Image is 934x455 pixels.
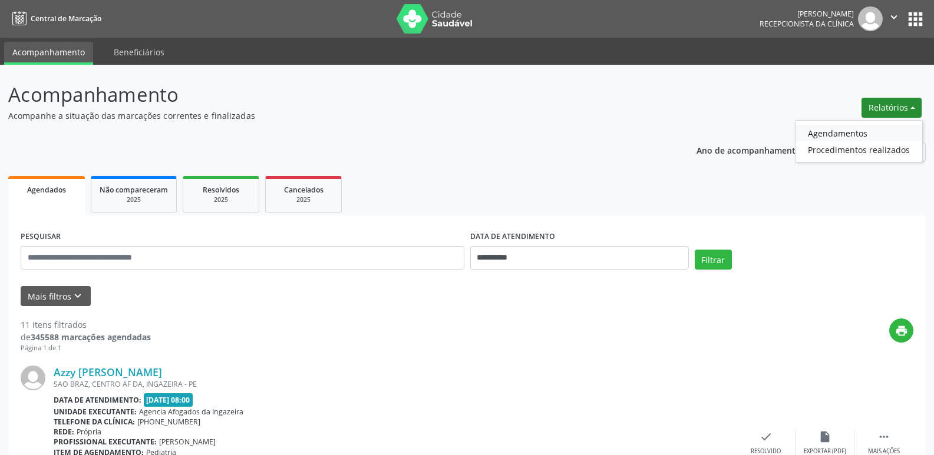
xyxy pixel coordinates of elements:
span: [PERSON_NAME] [159,437,216,447]
b: Data de atendimento: [54,395,141,405]
span: [PHONE_NUMBER] [137,417,200,427]
p: Acompanhe a situação das marcações correntes e finalizadas [8,109,651,122]
button: apps [905,9,926,29]
label: PESQUISAR [21,228,61,246]
div: 11 itens filtrados [21,318,151,331]
p: Ano de acompanhamento [697,142,801,157]
span: Agendados [27,185,66,195]
a: Azzy [PERSON_NAME] [54,366,162,378]
div: SAO BRAZ, CENTRO AF DA, INGAZEIRA - PE [54,379,737,389]
i: check [760,430,773,443]
p: Acompanhamento [8,80,651,109]
div: 2025 [192,195,250,204]
a: Beneficiários [105,42,173,62]
b: Telefone da clínica: [54,417,135,427]
label: DATA DE ATENDIMENTO [470,228,555,246]
span: Agencia Afogados da Ingazeira [139,407,243,417]
button: Relatórios [862,98,922,118]
strong: 345588 marcações agendadas [31,331,151,343]
div: 2025 [274,195,333,204]
button: Mais filtroskeyboard_arrow_down [21,286,91,307]
span: Central de Marcação [31,14,101,24]
span: Própria [77,427,101,437]
button: print [889,318,913,343]
a: Central de Marcação [8,9,101,28]
a: Acompanhamento [4,42,93,65]
button:  [883,6,905,31]
i: print [895,324,908,337]
img: img [858,6,883,31]
div: 2025 [100,195,168,204]
ul: Relatórios [795,120,923,162]
b: Profissional executante: [54,437,157,447]
span: Cancelados [284,185,324,195]
div: Página 1 de 1 [21,343,151,353]
button: Filtrar [695,250,732,270]
div: [PERSON_NAME] [760,9,854,19]
b: Rede: [54,427,74,437]
span: [DATE] 08:00 [144,393,193,407]
div: de [21,331,151,343]
img: img [21,366,45,390]
a: Agendamentos [796,125,922,141]
i: keyboard_arrow_down [71,290,84,303]
i: insert_drive_file [819,430,831,443]
b: Unidade executante: [54,407,137,417]
span: Recepcionista da clínica [760,19,854,29]
i:  [887,11,900,24]
span: Não compareceram [100,185,168,195]
a: Procedimentos realizados [796,141,922,158]
i:  [877,430,890,443]
span: Resolvidos [203,185,239,195]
